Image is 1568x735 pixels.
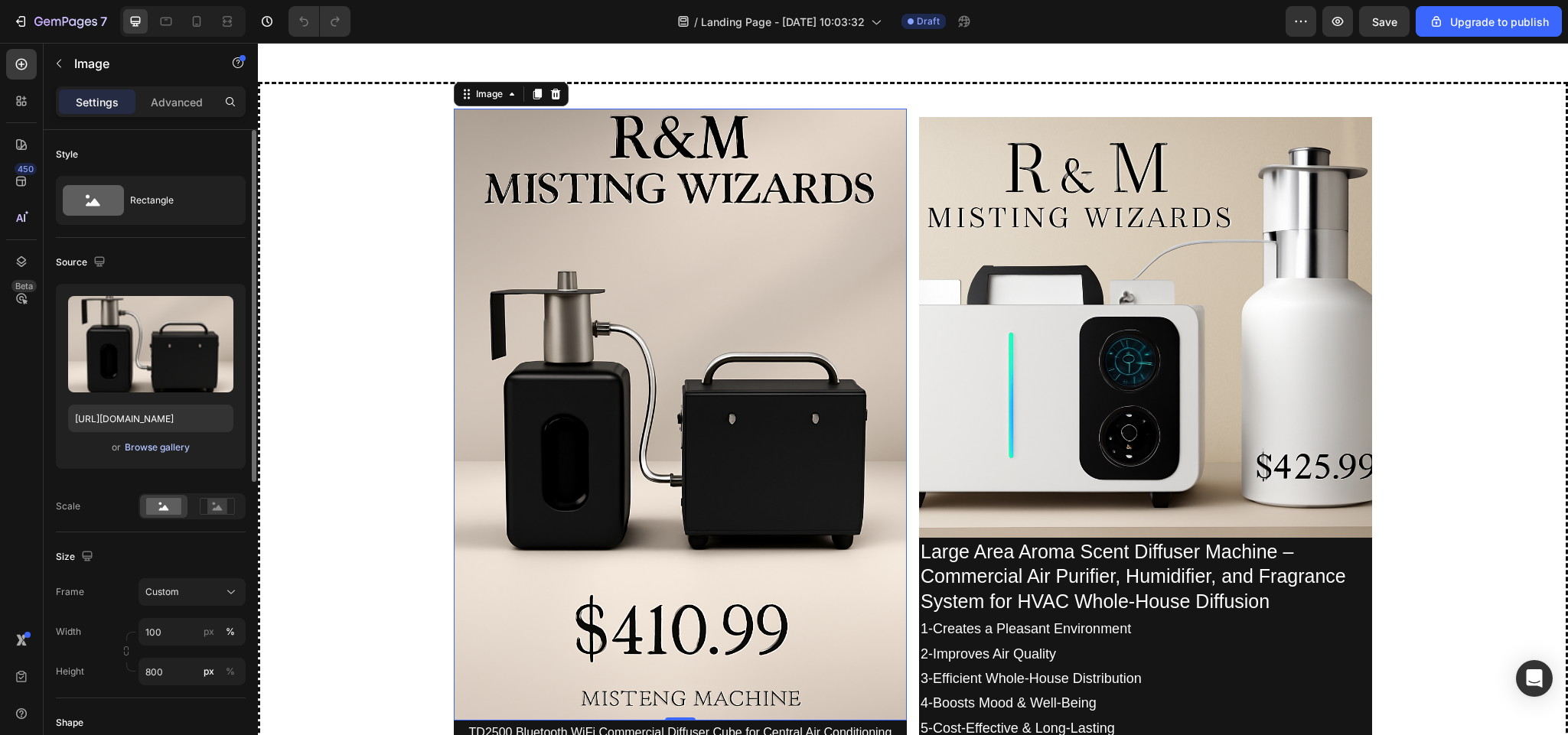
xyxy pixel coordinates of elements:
label: Frame [56,585,84,599]
span: Custom [145,585,179,599]
span: Save [1372,15,1397,28]
input: px% [139,658,246,685]
div: Source [56,252,109,273]
p: 2-Improves Air Quality [663,599,1113,623]
p: Large Area Aroma Scent Diffuser Machine – Commercial Air Purifier, Humidifier, and Fragrance Syst... [663,496,1113,571]
div: Rectangle [130,183,223,218]
div: px [204,625,214,639]
div: Scale [56,499,80,513]
p: 4-Boosts Mood & Well-Being [663,648,1113,672]
img: gempages_571515848108278599-ceeedf13-b069-41a6-b99c-9ec999ed6516.png [661,74,1114,495]
div: Style [56,148,78,161]
div: Undo/Redo [288,6,350,37]
label: Width [56,625,81,639]
p: Settings [76,94,119,110]
button: Save [1359,6,1410,37]
button: px [221,623,240,641]
input: px% [139,618,246,646]
label: Height [56,665,84,678]
p: TD2500 Bluetooth WiFi Commercial Diffuser Cube for Central Air Conditioning Systems [197,679,647,724]
button: Upgrade to publish [1416,6,1562,37]
p: 7 [100,12,107,31]
p: 5-Cost-Effective & Long-Lasting [663,673,1113,698]
div: % [226,665,235,678]
iframe: Design area [258,43,1568,735]
img: preview-image [68,296,233,392]
div: % [226,625,235,639]
span: Landing Page - [DATE] 10:03:32 [701,14,865,30]
p: 3-Efficient Whole-House Distribution [663,623,1113,648]
div: Upgrade to publish [1429,14,1549,30]
button: Browse gallery [124,440,191,455]
div: Beta [11,280,37,292]
p: Advanced [151,94,203,110]
div: Browse gallery [125,441,190,454]
p: 1-Creates a Pleasant Environment [663,574,1113,598]
div: Open Intercom Messenger [1516,660,1553,697]
p: Image [74,54,204,73]
button: px [221,662,240,681]
button: 7 [6,6,114,37]
span: / [694,14,698,30]
button: % [200,623,218,641]
div: Size [56,547,96,568]
div: Shape [56,716,83,730]
button: Custom [139,578,246,606]
div: px [204,665,214,678]
input: https://example.com/image.jpg [68,405,233,432]
span: Draft [917,15,940,28]
span: or [112,438,121,457]
button: % [200,662,218,681]
div: 450 [15,163,37,175]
